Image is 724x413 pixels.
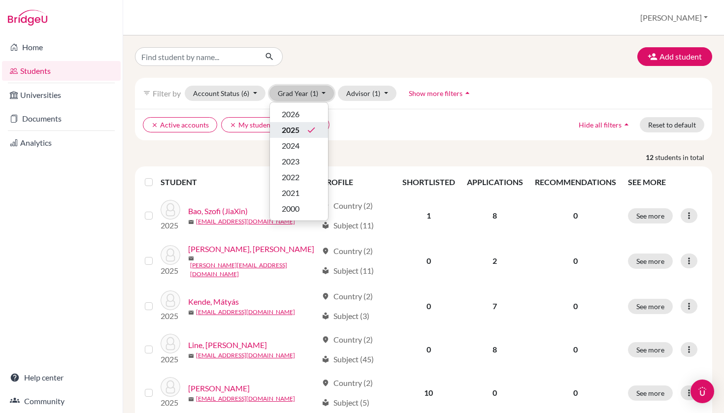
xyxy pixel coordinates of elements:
[529,170,622,194] th: RECOMMENDATIONS
[196,351,295,360] a: [EMAIL_ADDRESS][DOMAIN_NAME]
[188,296,239,308] a: Kende, Mátyás
[185,86,265,101] button: Account Status(6)
[396,170,461,194] th: SHORTLISTED
[188,353,194,359] span: mail
[655,152,712,162] span: students in total
[396,285,461,328] td: 0
[396,194,461,237] td: 1
[322,267,329,275] span: local_library
[535,300,616,312] p: 0
[143,117,217,132] button: clearActive accounts
[188,255,194,261] span: mail
[570,117,640,132] button: Hide all filtersarrow_drop_up
[270,185,328,201] button: 2021
[282,156,299,167] span: 2023
[372,89,380,97] span: (1)
[622,170,708,194] th: SEE MORE
[161,290,180,310] img: Kende, Mátyás
[161,265,180,277] p: 2025
[640,117,704,132] button: Reset to default
[628,254,673,269] button: See more
[282,108,299,120] span: 2026
[535,210,616,222] p: 0
[270,138,328,154] button: 2024
[8,10,47,26] img: Bridge-U
[535,255,616,267] p: 0
[270,201,328,217] button: 2000
[230,122,236,128] i: clear
[322,247,329,255] span: location_on
[2,391,121,411] a: Community
[282,140,299,152] span: 2024
[282,171,299,183] span: 2022
[2,61,121,81] a: Students
[322,397,369,409] div: Subject (5)
[196,394,295,403] a: [EMAIL_ADDRESS][DOMAIN_NAME]
[461,328,529,371] td: 8
[188,243,314,255] a: [PERSON_NAME], [PERSON_NAME]
[188,205,248,217] a: Bao, Szofi (JiaXin)
[270,169,328,185] button: 2022
[322,377,373,389] div: Country (2)
[161,334,180,353] img: Line, Benjamin
[322,292,329,300] span: location_on
[188,219,194,225] span: mail
[461,285,529,328] td: 7
[322,355,329,363] span: local_library
[322,220,374,231] div: Subject (11)
[2,133,121,153] a: Analytics
[535,387,616,399] p: 0
[196,308,295,317] a: [EMAIL_ADDRESS][DOMAIN_NAME]
[161,377,180,397] img: Módos, Marcell
[462,88,472,98] i: arrow_drop_up
[322,245,373,257] div: Country (2)
[322,222,329,229] span: local_library
[161,170,316,194] th: STUDENT
[322,265,374,277] div: Subject (11)
[161,310,180,322] p: 2025
[316,170,396,194] th: PROFILE
[2,37,121,57] a: Home
[396,237,461,285] td: 0
[270,154,328,169] button: 2023
[270,106,328,122] button: 2026
[322,312,329,320] span: local_library
[282,187,299,199] span: 2021
[2,109,121,128] a: Documents
[535,344,616,355] p: 0
[622,120,631,129] i: arrow_drop_up
[646,152,655,162] strong: 12
[628,342,673,357] button: See more
[628,299,673,314] button: See more
[161,397,180,409] p: 2025
[338,86,396,101] button: Advisor(1)
[636,8,712,27] button: [PERSON_NAME]
[153,89,181,98] span: Filter by
[241,89,249,97] span: (6)
[269,102,329,221] div: Grad Year(1)
[188,382,250,394] a: [PERSON_NAME]
[400,86,481,101] button: Show more filtersarrow_drop_up
[306,125,316,135] i: done
[135,47,257,66] input: Find student by name...
[188,396,194,402] span: mail
[396,328,461,371] td: 0
[151,122,158,128] i: clear
[461,237,529,285] td: 2
[322,200,373,212] div: Country (2)
[322,379,329,387] span: location_on
[143,89,151,97] i: filter_list
[161,245,180,265] img: Hézer-Gerbely, Igor
[322,399,329,407] span: local_library
[221,117,284,132] button: clearMy students
[409,89,462,97] span: Show more filters
[188,339,267,351] a: Line, [PERSON_NAME]
[310,89,318,97] span: (1)
[322,353,374,365] div: Subject (45)
[322,310,369,322] div: Subject (3)
[461,194,529,237] td: 8
[637,47,712,66] button: Add student
[691,380,714,403] div: Open Intercom Messenger
[322,334,373,346] div: Country (2)
[269,86,334,101] button: Grad Year(1)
